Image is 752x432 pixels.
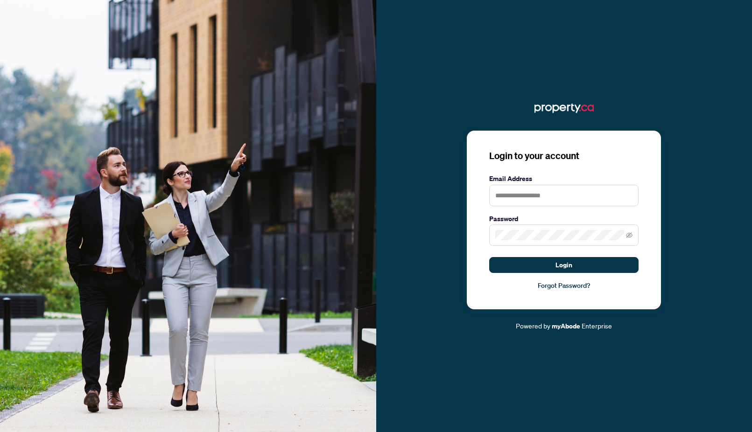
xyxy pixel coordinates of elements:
[489,174,639,184] label: Email Address
[489,149,639,162] h3: Login to your account
[489,257,639,273] button: Login
[516,321,550,330] span: Powered by
[555,258,572,272] span: Login
[552,321,580,331] a: myAbode
[489,214,639,224] label: Password
[582,321,612,330] span: Enterprise
[489,280,639,291] a: Forgot Password?
[626,232,633,238] span: eye-invisible
[534,101,594,116] img: ma-logo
